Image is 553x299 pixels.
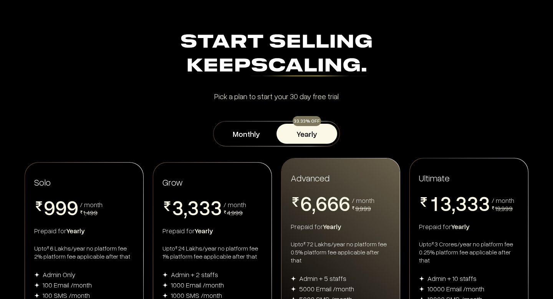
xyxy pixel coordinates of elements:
[28,31,525,78] div: Start Selling
[216,124,276,144] button: Monthly
[224,211,227,214] img: pricing-rupee
[43,270,76,279] div: Admin Only
[429,213,440,234] span: 2
[467,213,478,234] span: 4
[210,197,222,218] span: 3
[80,211,83,214] img: pricing-rupee
[291,197,300,207] img: pricing-rupee
[419,222,519,231] div: Prepaid for
[427,284,484,293] div: 10000 Email /month
[162,226,262,235] div: Prepaid for
[419,240,519,264] div: Upto 3 Crores/year no platform fee 0.25% platform fee applicable after that
[452,193,455,216] span: ,
[83,208,98,217] span: 1,499
[199,218,210,238] span: 4
[300,213,312,234] span: 7
[419,197,429,207] img: pricing-rupee
[34,176,51,188] span: Solo
[312,193,316,216] span: ,
[419,286,424,292] img: img
[339,213,350,234] span: 7
[276,124,337,144] button: Yearly
[352,197,374,204] div: / month
[210,218,222,238] span: 4
[162,176,183,188] span: Grow
[34,201,44,211] img: pricing-rupee
[224,201,246,208] div: / month
[316,193,327,213] span: 6
[34,293,40,298] img: img
[451,222,470,231] span: Yearly
[429,193,440,213] span: 1
[293,116,321,126] div: 33.33% OFF
[162,244,262,261] div: Upto 24 Lakhs/year no platform fee 1% platform fee applicable after that
[172,218,184,238] span: 4
[199,197,210,218] span: 3
[175,245,177,251] sup: ₹
[455,213,467,234] span: 4
[34,244,134,261] div: Upto 6 Lakhs/year no platform fee 2% platform fee applicable after that
[355,204,371,213] span: 9,999
[327,193,339,213] span: 6
[427,274,477,283] div: Admin + 10 staffs
[162,293,168,298] img: img
[467,193,478,213] span: 3
[316,213,327,234] span: 7
[440,213,452,234] span: 4
[227,208,243,217] span: 4,999
[291,240,391,264] div: Upto 72 Lakhs/year no platform fee 0.5% platform fee applicable after that
[184,197,187,220] span: ,
[187,218,199,238] span: 4
[34,282,40,288] img: img
[291,222,391,231] div: Prepaid for
[339,193,350,213] span: 6
[28,92,525,100] div: Pick a plan to start your 30 day free trial
[478,193,490,213] span: 3
[172,197,184,218] span: 3
[47,245,49,251] sup: ₹
[28,55,525,78] div: Keep
[419,172,450,184] span: Ultimate
[299,284,354,293] div: 5000 Email /month
[300,193,312,213] span: 6
[492,197,514,204] div: / month
[432,241,434,246] sup: ₹
[187,197,199,218] span: 3
[67,197,78,218] span: 9
[80,201,103,208] div: / month
[419,276,424,281] img: img
[291,172,329,184] span: Advanced
[291,276,296,281] img: img
[171,280,224,289] div: 1000 Email /month
[492,206,495,209] img: pricing-rupee
[171,270,218,279] div: Admin + 2 staffs
[323,222,341,231] span: Yearly
[440,193,452,213] span: 3
[195,226,213,235] span: Yearly
[162,282,168,288] img: img
[34,272,40,277] img: img
[66,226,85,235] span: Yearly
[162,272,168,277] img: img
[299,274,346,283] div: Admin + 5 staffs
[44,197,55,218] span: 9
[303,241,306,246] sup: ₹
[43,280,92,289] div: 100 Email /month
[162,201,172,211] img: pricing-rupee
[327,213,339,234] span: 7
[291,286,296,292] img: img
[455,193,467,213] span: 3
[352,206,355,209] img: pricing-rupee
[251,57,367,76] div: Scaling.
[55,197,67,218] span: 9
[34,226,134,235] div: Prepaid for
[478,213,490,234] span: 4
[495,204,513,213] span: 19,999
